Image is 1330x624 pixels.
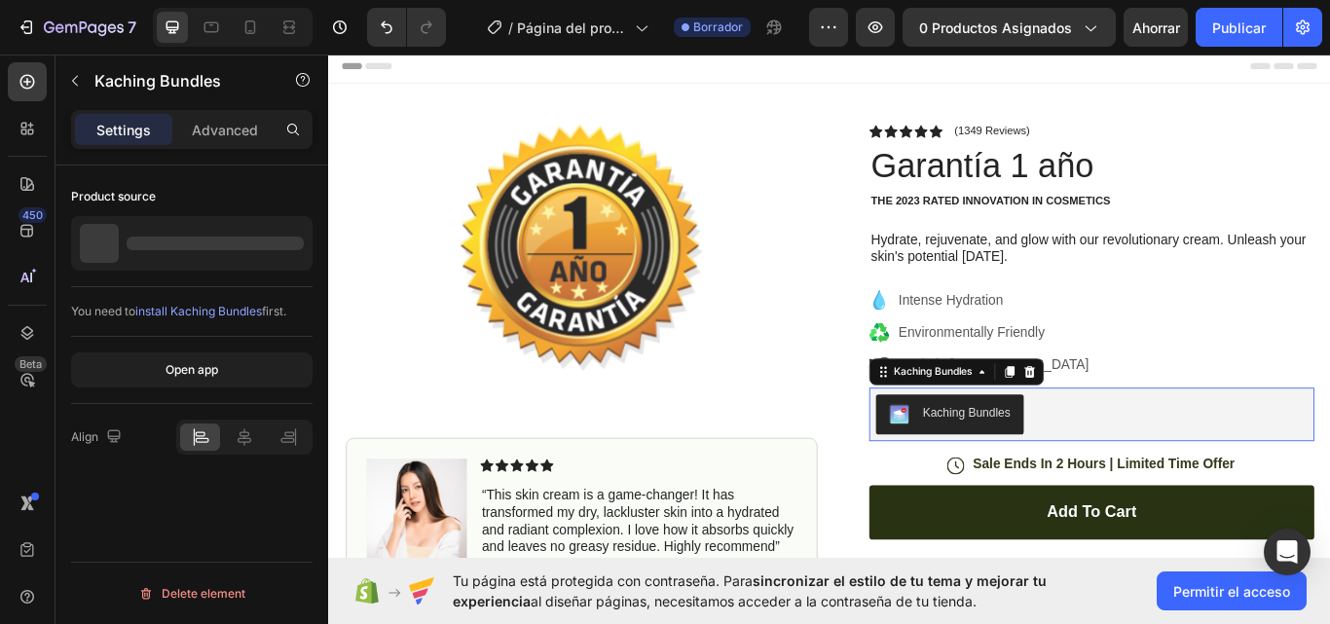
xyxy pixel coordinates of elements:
div: Kaching Bundles [654,367,754,385]
p: Environmentally Friendly [664,318,886,342]
p: Sale Ends In 2 Hours | Limited Time Offer [751,474,1056,495]
button: Add to cart [630,508,1149,571]
div: Deshacer/Rehacer [367,8,446,47]
p: Hydrate, rejuvenate, and glow with our revolutionary cream. Unleash your skin's potential [DATE]. [632,212,1147,253]
div: Add to cart [837,528,942,552]
font: Ahorrar [1132,19,1180,36]
h1: Garantía 1 año [630,108,1149,163]
font: Permitir el acceso [1173,583,1290,600]
p: “This skin cream is a game-changer! It has transformed my dry, lackluster skin into a hydrated an... [178,510,543,591]
div: Product source [71,188,156,205]
button: 0 productos asignados [903,8,1116,47]
font: / [508,19,513,36]
font: 0 productos asignados [919,19,1072,36]
font: 450 [22,208,43,222]
p: (1349 Reviews) [729,87,817,102]
button: Permitir el acceso [1157,571,1307,610]
p: Made in [GEOGRAPHIC_DATA] [664,356,886,380]
div: Abrir Intercom Messenger [1264,529,1311,575]
div: Align [71,424,126,451]
font: Publicar [1212,19,1266,36]
iframe: Área de diseño [328,50,1330,563]
font: 7 [128,18,136,37]
img: KachingBundles.png [653,414,677,437]
p: Intense Hydration [664,280,886,304]
font: Tu página está protegida con contraseña. Para [453,572,753,589]
button: Ahorrar [1124,8,1188,47]
div: Open app [166,361,218,379]
p: Kaching Bundles [94,69,260,92]
font: Borrador [693,19,743,34]
button: Delete element [71,578,313,609]
img: gempages_432750572815254551-7b7b6beb-2475-4cab-a8a5-5bad2acafc04.png [44,477,161,594]
button: Kaching Bundles [638,402,810,449]
div: You need to first. [71,303,313,320]
p: Advanced [192,120,258,140]
button: Open app [71,352,313,387]
div: Kaching Bundles [692,414,794,434]
button: 7 [8,8,145,47]
button: Publicar [1196,8,1282,47]
font: al diseñar páginas, necesitamos acceder a la contraseña de tu tienda. [531,593,977,609]
p: The 2023 Rated Innovation in Cosmetics [632,168,1147,185]
p: Settings [96,120,151,140]
font: Página del producto - 27 [PERSON_NAME], 11:26:38 [517,19,624,97]
div: Delete element [138,582,245,606]
font: Beta [19,357,42,371]
span: install Kaching Bundles [135,304,262,318]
